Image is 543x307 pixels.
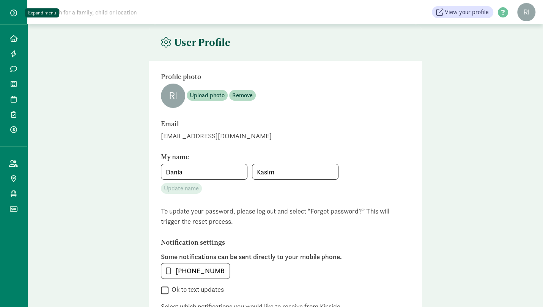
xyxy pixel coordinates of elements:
span: Remove [232,91,253,100]
h6: My name [161,153,370,161]
input: Search for a family, child or location [39,5,252,20]
section: To update your password, please log out and select “Forgot password?” This will trigger the reset... [161,206,410,226]
button: Remove [229,90,256,101]
label: Some notifications can be sent directly to your mobile phone. [161,252,410,261]
input: 555-555-5555 [161,263,230,279]
a: View your profile [432,6,493,18]
button: Update name [161,183,202,194]
input: First name [161,164,247,179]
input: Last name [252,164,338,179]
div: [EMAIL_ADDRESS][DOMAIN_NAME] [161,131,410,141]
span: Upload photo [190,91,225,100]
div: Expand menu [28,9,56,17]
span: Update name [164,184,199,193]
span: View your profile [445,8,489,17]
label: Ok to text updates [168,285,224,294]
h6: Profile photo [161,73,370,81]
iframe: Chat Widget [505,271,543,307]
h6: Notification settings [161,239,370,246]
h4: User Profile [161,36,230,49]
h6: Email [161,120,370,128]
button: Upload photo [187,90,228,101]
